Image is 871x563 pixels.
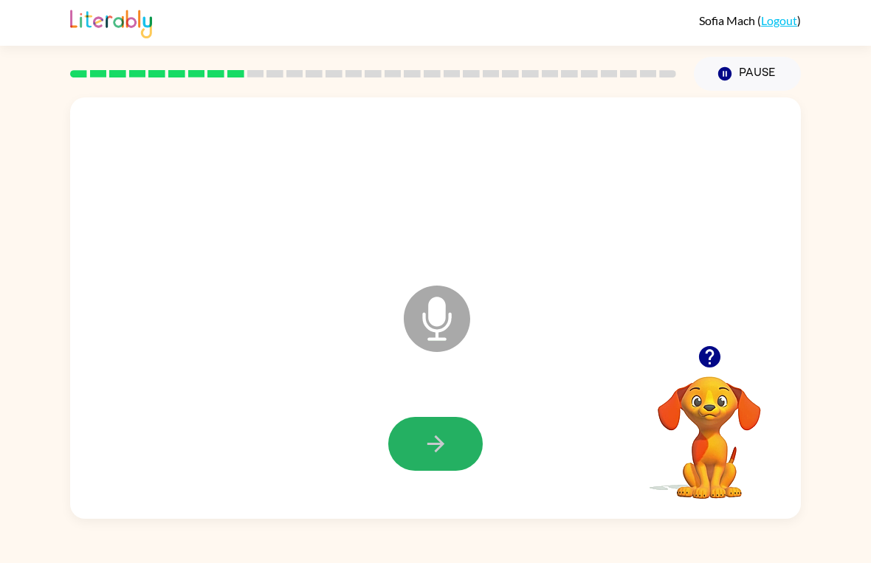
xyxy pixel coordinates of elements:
[699,13,801,27] div: ( )
[694,57,801,91] button: Pause
[699,13,757,27] span: Sofia Mach
[636,353,783,501] video: Your browser must support playing .mp4 files to use Literably. Please try using another browser.
[761,13,797,27] a: Logout
[70,6,152,38] img: Literably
